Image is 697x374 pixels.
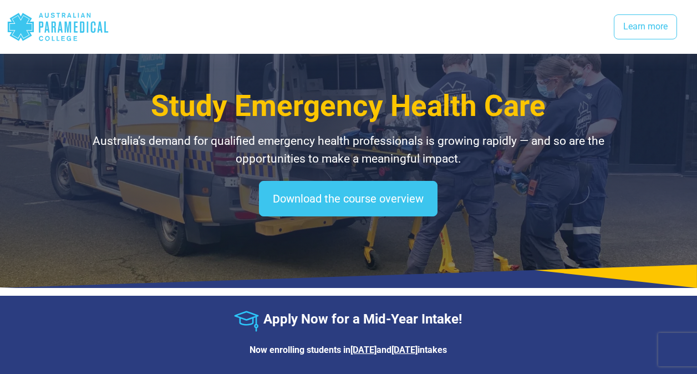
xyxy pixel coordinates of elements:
u: [DATE] [350,345,377,355]
strong: Apply Now for a Mid-Year Intake! [263,311,462,327]
strong: Now enrolling students in and intakes [250,345,447,355]
span: Study Emergency Health Care [151,89,546,123]
a: Learn more [614,14,677,40]
u: [DATE] [391,345,418,355]
div: Australian Paramedical College [7,9,109,45]
a: Download the course overview [259,181,437,216]
p: Australia’s demand for qualified emergency health professionals is growing rapidly — and so are t... [58,133,639,168]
